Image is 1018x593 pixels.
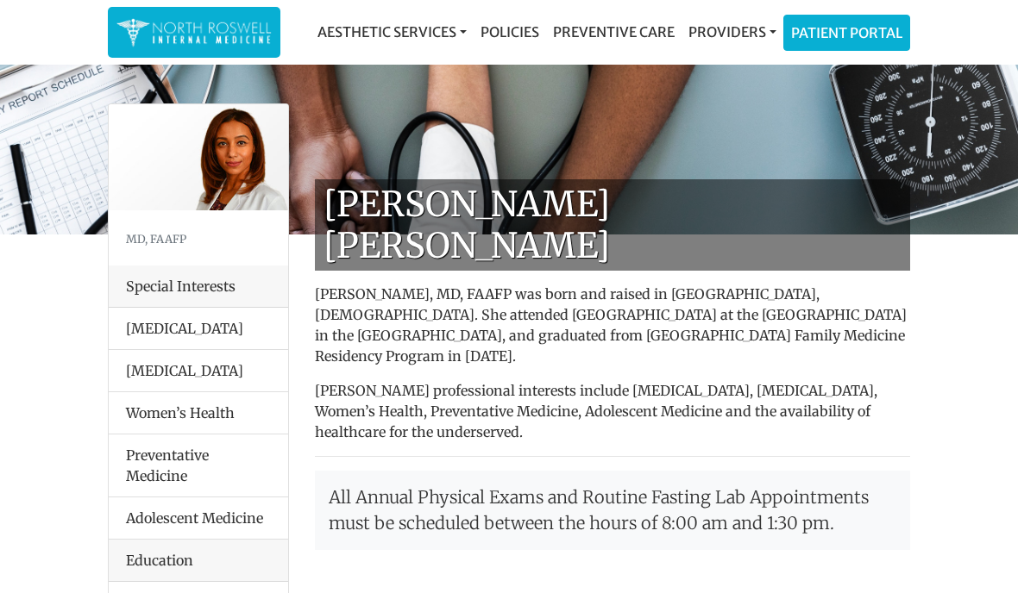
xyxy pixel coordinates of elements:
[315,380,910,442] p: [PERSON_NAME] professional interests include [MEDICAL_DATA], [MEDICAL_DATA], Women’s Health, Prev...
[546,15,682,49] a: Preventive Care
[109,265,288,308] div: Special Interests
[109,391,288,434] li: Women’s Health
[315,471,910,550] p: All Annual Physical Exams and Routine Fasting Lab Appointments must be scheduled between the hour...
[311,15,474,49] a: Aesthetic Services
[109,434,288,497] li: Preventative Medicine
[315,179,910,271] h1: [PERSON_NAME] [PERSON_NAME]
[784,16,909,50] a: Patient Portal
[109,540,288,582] div: Education
[109,308,288,350] li: [MEDICAL_DATA]
[109,496,288,540] li: Adolescent Medicine
[109,349,288,392] li: [MEDICAL_DATA]
[474,15,546,49] a: Policies
[682,15,783,49] a: Providers
[315,284,910,366] p: [PERSON_NAME], MD, FAAFP was born and raised in [GEOGRAPHIC_DATA], [DEMOGRAPHIC_DATA]. She attend...
[109,104,288,210] img: Dr. Farah Mubarak Ali MD, FAAFP
[116,16,272,49] img: North Roswell Internal Medicine
[126,232,186,246] small: MD, FAAFP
